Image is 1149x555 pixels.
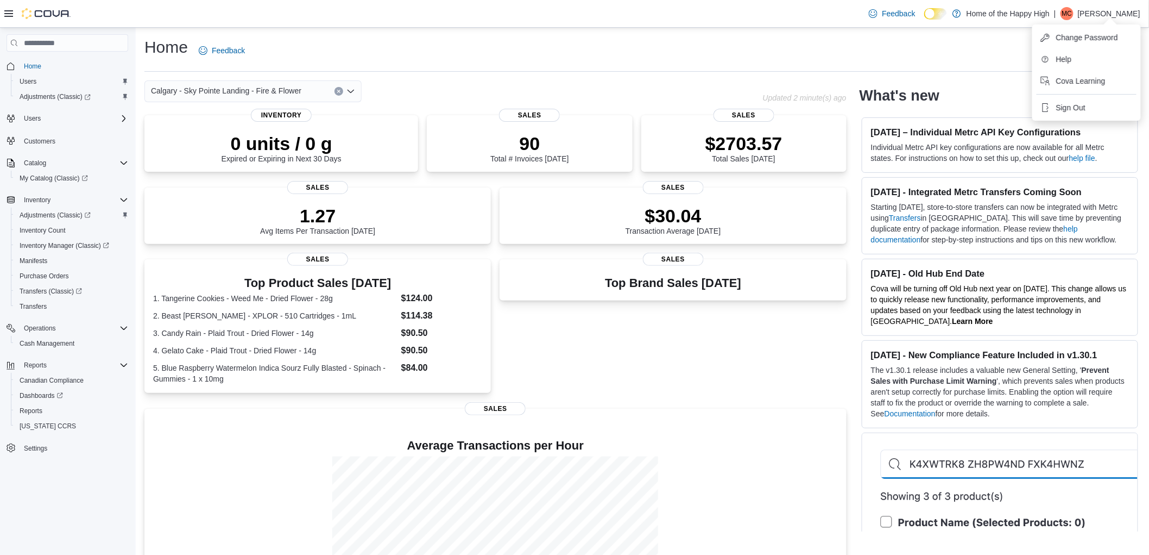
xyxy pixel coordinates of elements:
[20,211,91,220] span: Adjustments (Classic)
[20,226,66,235] span: Inventory Count
[626,205,721,235] div: Transaction Average [DATE]
[605,277,741,290] h3: Top Brand Sales [DATE]
[11,299,132,314] button: Transfers
[153,345,397,356] dt: 4. Gelato Cake - Plaid Trout - Dried Flower - 14g
[11,284,132,299] a: Transfers (Classic)
[882,8,915,19] span: Feedback
[11,403,132,419] button: Reports
[20,322,60,335] button: Operations
[15,209,95,222] a: Adjustments (Classic)
[15,270,128,283] span: Purchase Orders
[15,404,47,417] a: Reports
[15,172,128,185] span: My Catalog (Classic)
[20,134,128,147] span: Customers
[151,84,301,97] span: Calgary - Sky Pointe Landing - Fire & Flower
[20,302,47,311] span: Transfers
[2,192,132,208] button: Inventory
[1056,32,1118,43] span: Change Password
[20,135,60,148] a: Customers
[15,389,67,402] a: Dashboards
[11,336,132,351] button: Cash Management
[20,359,128,372] span: Reports
[15,90,128,103] span: Adjustments (Classic)
[20,112,45,125] button: Users
[401,327,483,340] dd: $90.50
[2,133,132,148] button: Customers
[705,133,782,163] div: Total Sales [DATE]
[871,186,1129,197] h3: [DATE] - Integrated Metrc Transfers Coming Soon
[643,181,704,194] span: Sales
[24,324,56,333] span: Operations
[24,159,46,167] span: Catalog
[885,409,936,418] a: Documentation
[401,361,483,375] dd: $84.00
[2,155,132,171] button: Catalog
[1037,29,1137,46] button: Change Password
[194,40,249,61] a: Feedback
[871,365,1129,419] p: The v1.30.1 release includes a valuable new General Setting, ' ', which prevents sales when produ...
[20,194,55,207] button: Inventory
[2,358,132,373] button: Reports
[20,112,128,125] span: Users
[20,287,82,296] span: Transfers (Classic)
[15,389,128,402] span: Dashboards
[871,350,1129,360] h3: [DATE] - New Compliance Feature Included in v1.30.1
[2,440,132,456] button: Settings
[15,337,79,350] a: Cash Management
[15,300,51,313] a: Transfers
[15,75,41,88] a: Users
[24,114,41,123] span: Users
[24,196,50,204] span: Inventory
[20,359,51,372] button: Reports
[1037,99,1137,116] button: Sign Out
[15,239,128,252] span: Inventory Manager (Classic)
[346,87,355,96] button: Open list of options
[705,133,782,154] p: $2703.57
[20,322,128,335] span: Operations
[20,441,128,455] span: Settings
[20,241,109,250] span: Inventory Manager (Classic)
[1078,7,1140,20] p: [PERSON_NAME]
[1056,102,1085,113] span: Sign Out
[11,253,132,269] button: Manifests
[1060,7,1074,20] div: Mark Chan
[11,388,132,403] a: Dashboards
[15,75,128,88] span: Users
[465,402,526,415] span: Sales
[924,8,947,20] input: Dark Mode
[15,374,128,387] span: Canadian Compliance
[871,142,1129,164] p: Individual Metrc API key configurations are now available for all Metrc states. For instructions ...
[20,442,52,455] a: Settings
[153,439,838,452] h4: Average Transactions per Hour
[20,174,88,183] span: My Catalog (Classic)
[15,374,88,387] a: Canadian Compliance
[15,420,128,433] span: Washington CCRS
[212,45,245,56] span: Feedback
[15,254,128,267] span: Manifests
[401,309,483,322] dd: $114.38
[864,3,919,24] a: Feedback
[15,285,86,298] a: Transfers (Classic)
[334,87,343,96] button: Clear input
[871,202,1129,245] p: Starting [DATE], store-to-store transfers can now be integrated with Metrc using in [GEOGRAPHIC_D...
[287,181,348,194] span: Sales
[15,404,128,417] span: Reports
[889,214,921,222] a: Transfers
[260,205,375,227] p: 1.27
[499,109,560,122] span: Sales
[153,328,397,339] dt: 3. Candy Rain - Plaid Trout - Dried Flower - 14g
[15,224,70,237] a: Inventory Count
[15,420,80,433] a: [US_STATE] CCRS
[1056,54,1072,65] span: Help
[20,407,42,415] span: Reports
[11,238,132,253] a: Inventory Manager (Classic)
[15,224,128,237] span: Inventory Count
[20,77,36,86] span: Users
[20,60,46,73] a: Home
[153,293,397,304] dt: 1. Tangerine Cookies - Weed Me - Dried Flower - 28g
[626,205,721,227] p: $30.04
[22,8,71,19] img: Cova
[952,317,993,326] a: Learn More
[763,93,847,102] p: Updated 2 minute(s) ago
[24,444,47,453] span: Settings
